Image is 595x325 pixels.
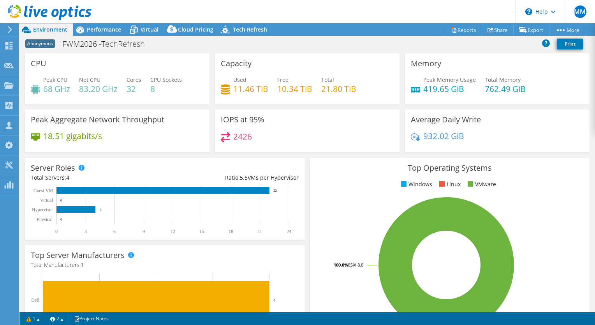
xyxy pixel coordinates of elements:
[66,174,69,181] span: 4
[37,217,53,222] text: Physical
[31,115,164,124] h3: Peak Aggregate Network Throughput
[273,298,276,302] text: 4
[43,85,70,93] h4: 68 GHz
[59,40,157,48] h1: FWM2026 -TechRefresh
[273,189,277,193] text: 22
[33,26,67,33] span: Environment
[549,24,585,36] a: More
[221,59,252,68] h3: Capacity
[31,173,165,182] div: Total Servers:
[348,262,363,268] tspan: ESXi 8.0
[485,76,521,83] span: Total Memory
[150,85,182,93] h4: 8
[45,314,69,323] a: 2
[31,251,125,260] h3: Top Server Manufacturers
[87,26,121,33] span: Performance
[127,76,141,83] span: Cores
[79,85,118,93] h4: 83.20 GHz
[411,59,441,68] h3: Memory
[21,314,45,323] a: 1
[60,198,62,202] text: 0
[423,76,476,83] span: Peak Memory Usage
[69,314,114,323] a: Project Notes
[40,198,53,203] text: Virtual
[143,229,145,234] text: 9
[233,76,246,83] span: Used
[81,261,84,268] span: 1
[445,24,482,36] a: Reports
[199,229,204,234] text: 15
[321,76,334,83] span: Total
[334,262,348,268] tspan: 100.0%
[31,261,299,269] h4: Total Manufacturers:
[482,24,514,36] a: Share
[316,164,584,172] h3: Top Operating Systems
[141,26,158,33] span: Virtual
[171,229,175,234] text: 12
[31,164,75,172] h3: Server Roles
[32,207,53,212] text: Hypervisor
[240,174,248,181] span: 5.5
[178,26,213,33] span: Cloud Pricing
[60,217,62,221] text: 0
[411,115,481,124] h3: Average Daily Write
[233,26,267,33] span: Tech Refresh
[31,59,46,68] h3: CPU
[221,115,264,124] h3: IOPS at 95%
[165,173,299,182] div: Ratio: VMs per Hypervisor
[43,76,67,83] span: Peak CPU
[513,24,549,36] a: Export
[437,180,461,189] li: Linux
[25,39,55,48] span: Anonymous
[321,85,356,93] h4: 21.80 TiB
[55,229,58,234] text: 0
[127,85,141,93] h4: 32
[574,5,586,18] span: MM
[399,180,432,189] li: Windows
[277,76,289,83] span: Free
[257,229,262,234] text: 21
[113,229,116,234] text: 6
[485,85,526,93] h4: 762.49 GiB
[423,85,476,93] h4: 419.65 GiB
[31,297,39,303] text: Dell
[233,132,252,141] h4: 2426
[229,229,233,234] text: 18
[557,39,583,49] a: Print
[277,85,312,93] h4: 10.34 TiB
[233,85,268,93] h4: 11.46 TiB
[423,132,464,140] h4: 932.02 GiB
[525,8,532,15] svg: \n
[84,229,87,234] text: 3
[466,180,496,189] li: VMware
[100,208,102,212] text: 4
[33,188,53,193] text: Guest VM
[43,132,102,140] h4: 18.51 gigabits/s
[150,76,182,83] span: CPU Sockets
[79,76,100,83] span: Net CPU
[287,229,291,234] text: 24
